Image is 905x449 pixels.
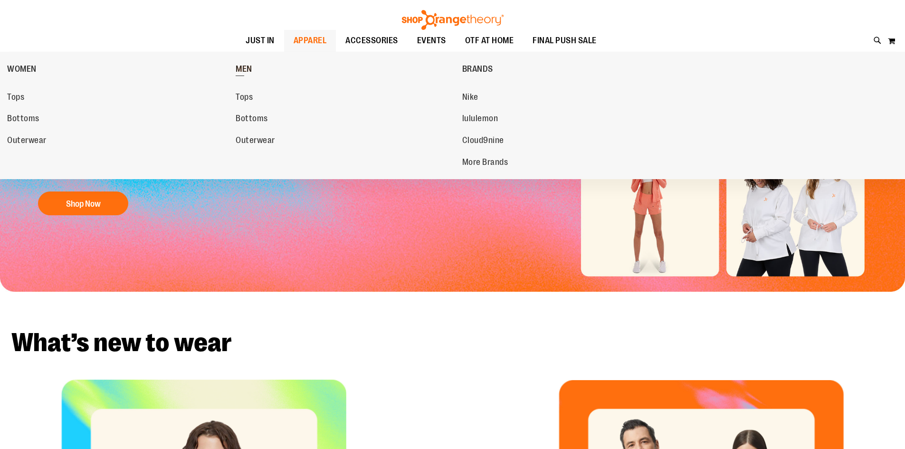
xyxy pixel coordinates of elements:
span: Outerwear [236,135,275,147]
span: EVENTS [417,30,446,51]
span: FINAL PUSH SALE [533,30,597,51]
img: Shop Orangetheory [400,10,505,30]
a: JUST IN [236,30,284,52]
a: MEN [236,57,457,81]
span: Tops [236,92,253,104]
span: Bottoms [236,114,268,125]
a: FINAL PUSH SALE [523,30,606,52]
span: MEN [236,64,252,76]
span: Nike [462,92,478,104]
a: BRANDS [462,57,686,81]
span: JUST IN [246,30,275,51]
span: Cloud9nine [462,135,504,147]
a: WOMEN [7,57,231,81]
span: More Brands [462,157,508,169]
a: EVENTS [408,30,456,52]
span: Tops [7,92,24,104]
a: ACCESSORIES [336,30,408,52]
span: OTF AT HOME [465,30,514,51]
span: BRANDS [462,64,493,76]
a: Bottoms [236,110,452,127]
a: APPAREL [284,30,336,52]
button: Shop Now [38,191,128,215]
span: Outerwear [7,135,47,147]
h2: What’s new to wear [11,330,894,356]
span: ACCESSORIES [345,30,398,51]
span: APPAREL [294,30,327,51]
a: OTF AT HOME [456,30,524,52]
a: Tops [236,89,452,106]
span: Bottoms [7,114,39,125]
a: Outerwear [236,132,452,149]
span: WOMEN [7,64,37,76]
span: lululemon [462,114,498,125]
